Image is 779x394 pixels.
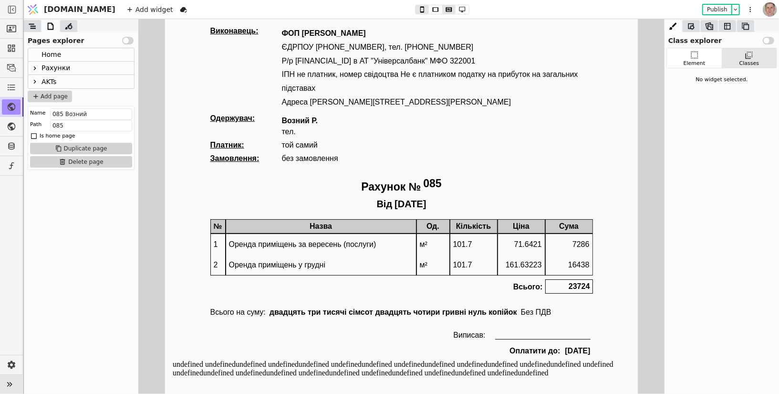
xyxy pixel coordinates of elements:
div: м² [252,215,284,235]
div: Рахунки [42,62,70,75]
div: Виписав: [288,312,320,320]
div: Оренда приміщень за вересень (послуги) [61,215,251,235]
img: Logo [26,0,40,19]
div: Path [30,120,42,129]
div: Платник: [45,122,117,130]
div: Сума [380,200,428,214]
div: Возний Р. [117,97,153,106]
div: AKTs [28,75,134,88]
div: Кількість [285,200,332,214]
div: без замовлення [117,135,173,144]
span: [DOMAIN_NAME] [44,4,115,15]
div: Element [684,60,706,68]
div: Рахунки [28,62,134,75]
div: Classes [739,60,759,68]
div: [DATE] [229,180,261,191]
div: Оплатити до: [344,325,397,339]
div: 7286 [381,215,427,235]
div: Всього на суму: [45,289,104,298]
div: Виконавець: [45,8,117,16]
button: Delete page [30,156,132,168]
p: ФОП [PERSON_NAME] [117,8,428,21]
div: AKTs [42,75,56,88]
div: 101.7 [285,235,332,256]
div: 085 [258,158,276,178]
p: Рахунок № [196,158,256,178]
div: тел. [117,108,135,117]
div: Home [28,48,134,62]
div: Add widget [124,4,176,15]
div: 23724 [380,260,428,275]
img: 1560949290925-CROPPED-IMG_0201-2-.jpg [763,2,777,17]
div: Одержувач: [45,95,117,117]
div: Оренда приміщень у грудні [61,235,251,256]
div: No widget selected. [666,72,777,88]
div: Замовлення: [45,135,117,144]
p: ЄДРПОУ [PHONE_NUMBER], тел. [PHONE_NUMBER] [117,21,428,35]
div: Назва [61,200,251,214]
div: Ціна [332,200,380,214]
div: Class explorer [665,32,779,46]
div: Home [42,48,61,61]
div: № [45,200,61,214]
div: 161.63223 [333,235,380,256]
button: Add page [28,91,72,102]
div: Всього: [346,261,380,275]
button: Duplicate page [30,143,132,154]
div: [DATE] [397,325,427,339]
div: 1 [46,215,60,235]
div: Name [30,108,45,118]
p: ІПН не платник, номер свідоцтва Не є платником податку на прибуток на загальних підставах [117,49,428,76]
div: Is home page [40,131,75,141]
p: Р/р [FINANCIAL_ID] в АТ "Універсалбанк" МФО 322001 [117,35,428,49]
div: 101.7 [285,215,332,235]
div: 71.6421 [333,215,380,235]
div: Без ПДВ [356,289,390,298]
div: двадцять три тисячі сімсот двадцять чотири гривні нуль копійок [104,289,356,298]
a: [DOMAIN_NAME] [24,0,120,19]
div: Од. [251,200,285,214]
div: той самий [117,122,153,130]
p: Адреса [PERSON_NAME][STREET_ADDRESS][PERSON_NAME] [117,76,428,90]
div: Від [212,180,228,191]
div: 2 [46,235,60,256]
div: Pages explorer [24,32,138,46]
button: Publish [703,5,731,14]
div: м² [252,235,284,256]
div: 16438 [381,235,427,256]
